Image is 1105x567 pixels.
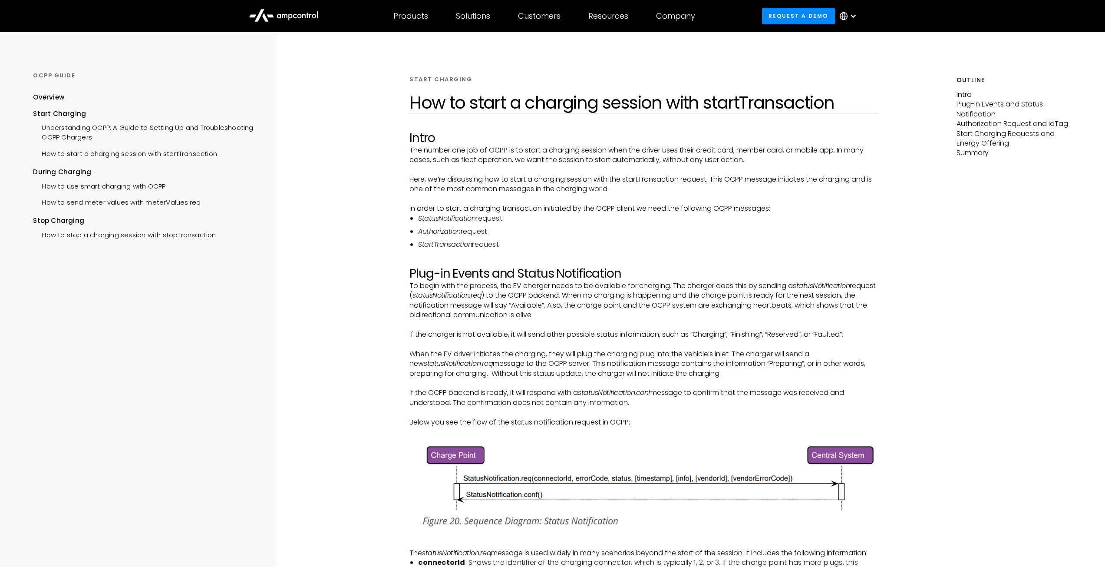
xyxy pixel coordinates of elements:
[409,388,878,408] p: If the OCPP backend is ready, it will respond with a message to confirm that the message was rece...
[409,339,878,349] p: ‍
[957,90,1072,99] p: Intro
[409,92,878,113] h1: How to start a charging session with startTransaction
[33,72,254,80] div: OCPP GUIDE
[33,167,254,177] div: During Charging
[418,213,475,223] em: StatusNotification
[656,11,695,21] div: Company
[588,11,628,21] div: Resources
[393,11,428,21] div: Products
[793,281,850,291] em: statusNotification
[957,129,1072,149] p: Start Charging Requests and Energy Offering
[33,177,165,193] a: How to use smart charging with OCPP
[409,257,878,266] p: ‍
[957,99,1072,119] p: Plug-in Events and Status Notification
[578,388,650,398] em: statusNotification.conf
[456,11,490,21] div: Solutions
[409,548,878,558] p: The message is used widely in many scenarios beyond the start of the session. It includes the fol...
[762,8,835,24] a: Request a demo
[409,320,878,329] p: ‍
[33,93,64,109] a: Overview
[409,165,878,175] p: ‍
[409,408,878,417] p: ‍
[409,194,878,204] p: ‍
[33,145,217,161] a: How to start a charging session with startTransaction
[33,216,254,225] div: Stop Charging
[409,131,878,146] h2: Intro
[409,175,878,194] p: Here, we’re discussing how to start a charging session with the startTransaction request. This OC...
[957,119,1072,129] p: Authorization Request and idTag
[33,93,64,102] div: Overview
[409,378,878,388] p: ‍
[33,119,254,145] a: Understanding OCPP: A Guide to Setting Up and Troubleshooting OCPP Chargers
[409,76,472,83] div: START CHARGING
[957,148,1072,158] p: Summary
[418,240,878,249] li: request
[409,349,878,378] p: When the EV driver initiates the charging, they will plug the charging plug into the vehicle’s in...
[33,109,254,119] div: Start Charging
[418,226,461,236] em: Authorization
[409,539,878,548] p: ‍
[409,418,878,427] p: Below you see the flow of the status notification request in OCPP:
[409,266,878,281] h2: Plug-in Events and Status Notification
[409,146,878,165] p: The number one job of OCPP is to start a charging session when the driver uses their credit card,...
[409,437,878,534] img: status notification request in OCPP
[33,193,201,209] a: How to send meter values with meterValues.req
[409,330,878,339] p: If the charger is not available, it will send other possible status information, such as “Chargin...
[957,76,1072,85] h5: Outline
[409,281,878,320] p: To begin with the process, the EV charger needs to be available for charging. The charger does th...
[518,11,561,21] div: Customers
[412,290,482,300] em: statusNotification.req
[422,548,491,558] em: statusNotification.req
[409,204,878,213] p: In order to start a charging transaction initiated by the OCPP client we need the following OCPP ...
[418,239,472,249] em: StartTransaction
[33,226,216,242] a: How to stop a charging session with stopTransaction
[424,358,493,368] em: statusNotification.req
[409,427,878,437] p: ‍
[418,227,878,236] li: request
[418,214,878,223] li: request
